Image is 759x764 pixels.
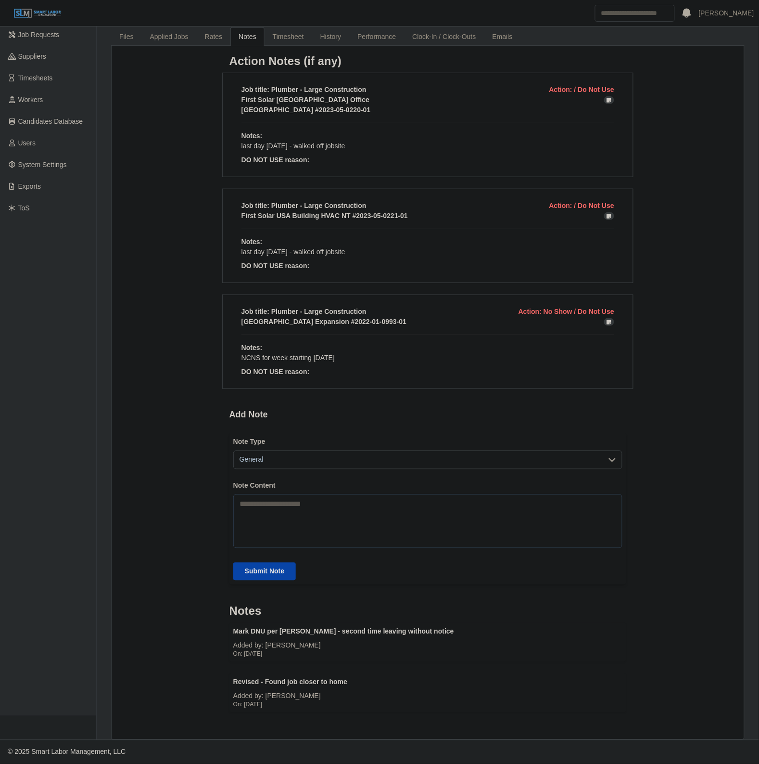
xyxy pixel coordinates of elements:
[595,5,675,22] input: Search
[604,96,615,104] a: Edit Note
[574,86,614,93] span: / Do Not Use
[111,27,142,46] a: Files
[13,8,62,19] img: SLM Logo
[8,748,126,756] span: © 2025 Smart Labor Management, LLC
[549,202,572,209] span: Action:
[18,161,67,168] span: System Settings
[241,318,406,325] span: [GEOGRAPHIC_DATA] Expansion #2022-01-0993-01
[241,308,367,315] span: Job title: Plumber - Large Construction
[241,353,614,363] p: NCNS for week starting [DATE]
[233,677,622,687] div: Revised - Found job closer to home
[18,52,46,60] span: Suppliers
[233,641,622,650] div: Added by: [PERSON_NAME]
[229,604,626,619] h3: Notes
[233,627,622,637] div: Mark DNU per [PERSON_NAME] - second time leaving without notice
[241,212,408,220] span: First Solar USA Building HVAC NT #2023-05-0221-01
[230,27,265,46] a: Notes
[18,204,30,212] span: ToS
[574,202,614,209] span: / Do Not Use
[241,344,263,351] span: Notes:
[349,27,404,46] a: Performance
[604,212,615,220] a: Edit Note
[233,701,622,709] div: On: [DATE]
[241,86,367,93] span: Job title: Plumber - Large Construction
[229,408,626,422] h2: Add Note
[574,308,614,315] span: / Do Not Use
[241,141,614,151] p: last day [DATE] - walked off jobsite
[241,368,310,376] span: DO NOT USE reason:
[234,451,603,469] span: General
[18,74,53,82] span: Timesheets
[18,31,60,39] span: Job Requests
[519,308,572,315] span: Action: No Show
[229,53,626,69] h3: Action Notes (if any)
[233,437,622,447] label: Note Type
[233,481,622,491] label: Note Content
[549,86,572,93] span: Action:
[604,318,615,325] a: Edit Note
[18,139,36,147] span: Users
[18,96,43,104] span: Workers
[197,27,231,46] a: Rates
[18,182,41,190] span: Exports
[241,247,614,257] p: last day [DATE] - walked off jobsite
[233,650,622,658] div: On: [DATE]
[241,96,371,114] span: First Solar [GEOGRAPHIC_DATA] Office [GEOGRAPHIC_DATA] #2023-05-0220-01
[241,202,367,209] span: Job title: Plumber - Large Construction
[484,27,521,46] a: Emails
[241,238,263,246] span: Notes:
[233,563,296,581] button: Submit Note
[142,27,197,46] a: Applied Jobs
[312,27,350,46] a: History
[18,117,83,125] span: Candidates Database
[265,27,312,46] a: Timesheet
[241,262,310,270] span: DO NOT USE reason:
[404,27,484,46] a: Clock-In / Clock-Outs
[233,691,622,701] div: Added by: [PERSON_NAME]
[241,132,263,140] span: Notes:
[241,156,310,164] span: DO NOT USE reason:
[699,8,754,18] a: [PERSON_NAME]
